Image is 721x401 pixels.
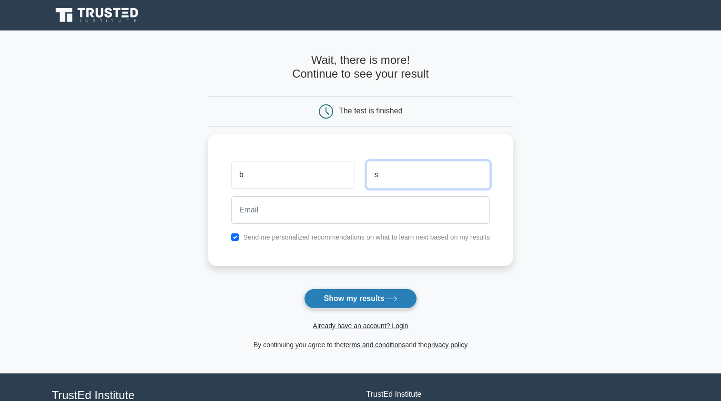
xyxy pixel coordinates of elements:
[208,53,513,81] h4: Wait, there is more! Continue to see your result
[313,322,408,330] a: Already have an account? Login
[231,196,490,224] input: Email
[366,161,490,189] input: Last name
[427,341,467,349] a: privacy policy
[304,289,416,309] button: Show my results
[231,161,355,189] input: First name
[344,341,405,349] a: terms and conditions
[243,233,490,241] label: Send me personalized recommendations on what to learn next based on my results
[339,107,402,115] div: The test is finished
[203,339,518,351] div: By continuing you agree to the and the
